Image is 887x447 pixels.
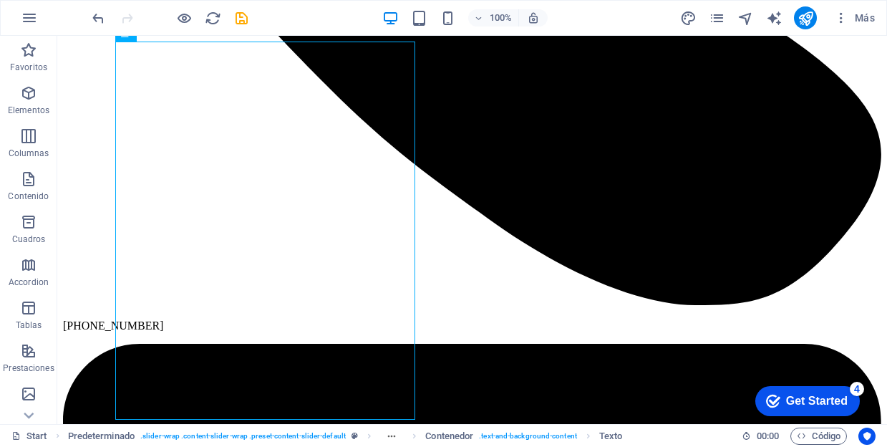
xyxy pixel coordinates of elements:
span: Más [834,11,875,25]
p: Favoritos [10,62,47,73]
p: Prestaciones [3,362,54,374]
button: Usercentrics [858,428,876,445]
button: reload [204,9,221,27]
button: design [679,9,697,27]
span: . slider-wrap .content-slider-wrap .preset-content-slider-default [140,428,346,445]
a: Haz clic para cancelar la selección y doble clic para abrir páginas [11,428,47,445]
p: Contenido [8,191,49,202]
p: Tablas [16,319,42,331]
p: Elementos [8,105,49,116]
div: 4 [106,3,120,17]
button: publish [794,6,817,29]
button: text_generator [765,9,782,27]
i: Páginas (Ctrl+Alt+S) [709,10,725,27]
i: AI Writer [766,10,782,27]
span: Código [797,428,840,445]
i: Publicar [798,10,814,27]
h6: Tiempo de la sesión [742,428,780,445]
div: Get Started [42,16,104,29]
h6: 100% [490,9,513,27]
p: Accordion [9,277,49,288]
span: : [767,431,769,441]
button: undo [89,9,107,27]
i: Guardar (Ctrl+S) [233,10,250,27]
i: Navegador [737,10,754,27]
nav: breadcrumb [68,428,623,445]
p: Columnas [9,148,49,159]
p: Imágenes [9,405,48,417]
button: save [233,9,250,27]
button: Código [790,428,847,445]
span: Texto [599,428,622,445]
i: Deshacer: Editar cabecera (Ctrl+Z) [90,10,107,27]
span: Haz clic para seleccionar y doble clic para editar [68,428,135,445]
i: Este elemento es un preajuste personalizable [352,432,358,440]
span: . text-and-background-content [479,428,577,445]
span: Haz clic para seleccionar y doble clic para editar [425,428,473,445]
button: 100% [468,9,519,27]
i: Diseño (Ctrl+Alt+Y) [680,10,697,27]
div: Get Started 4 items remaining, 20% complete [11,7,116,37]
button: pages [708,9,725,27]
button: navigator [737,9,754,27]
span: 00 00 [757,428,779,445]
button: Más [828,6,881,29]
p: Cuadros [12,234,46,245]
